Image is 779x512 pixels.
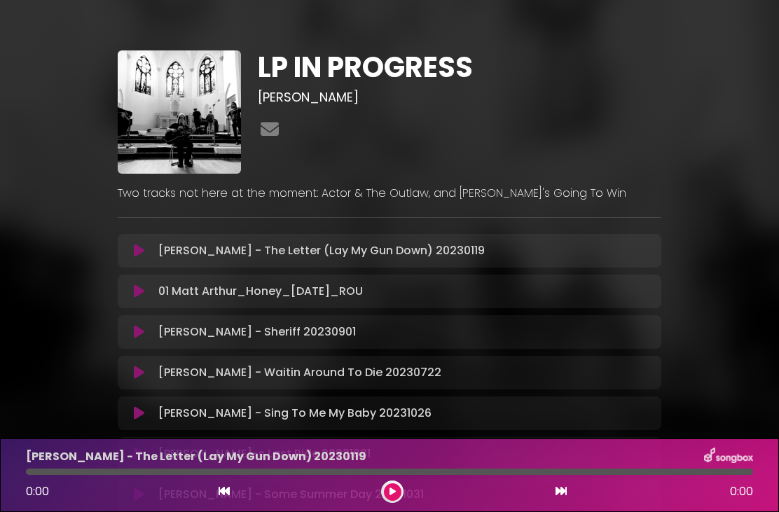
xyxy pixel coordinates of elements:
p: [PERSON_NAME] - Sing To Me My Baby 20231026 [158,405,432,422]
p: Two tracks not here at the moment: Actor & The Outlaw, and [PERSON_NAME]'s Going To Win [118,185,661,202]
p: [PERSON_NAME] - Sheriff 20230901 [158,324,356,340]
h3: [PERSON_NAME] [258,90,661,105]
p: [PERSON_NAME] - The Letter (Lay My Gun Down) 20230119 [26,448,366,465]
p: [PERSON_NAME] - Waitin Around To Die 20230722 [158,364,441,381]
h1: LP IN PROGRESS [258,50,661,84]
img: songbox-logo-white.png [704,448,753,466]
img: ZTQlG2wXQQyzzvnd0Kp3 [118,50,241,174]
span: 0:00 [730,483,753,500]
span: 0:00 [26,483,49,499]
p: 01 Matt Arthur_Honey_[DATE]_ROU [158,283,363,300]
p: [PERSON_NAME] - The Letter (Lay My Gun Down) 20230119 [158,242,485,259]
